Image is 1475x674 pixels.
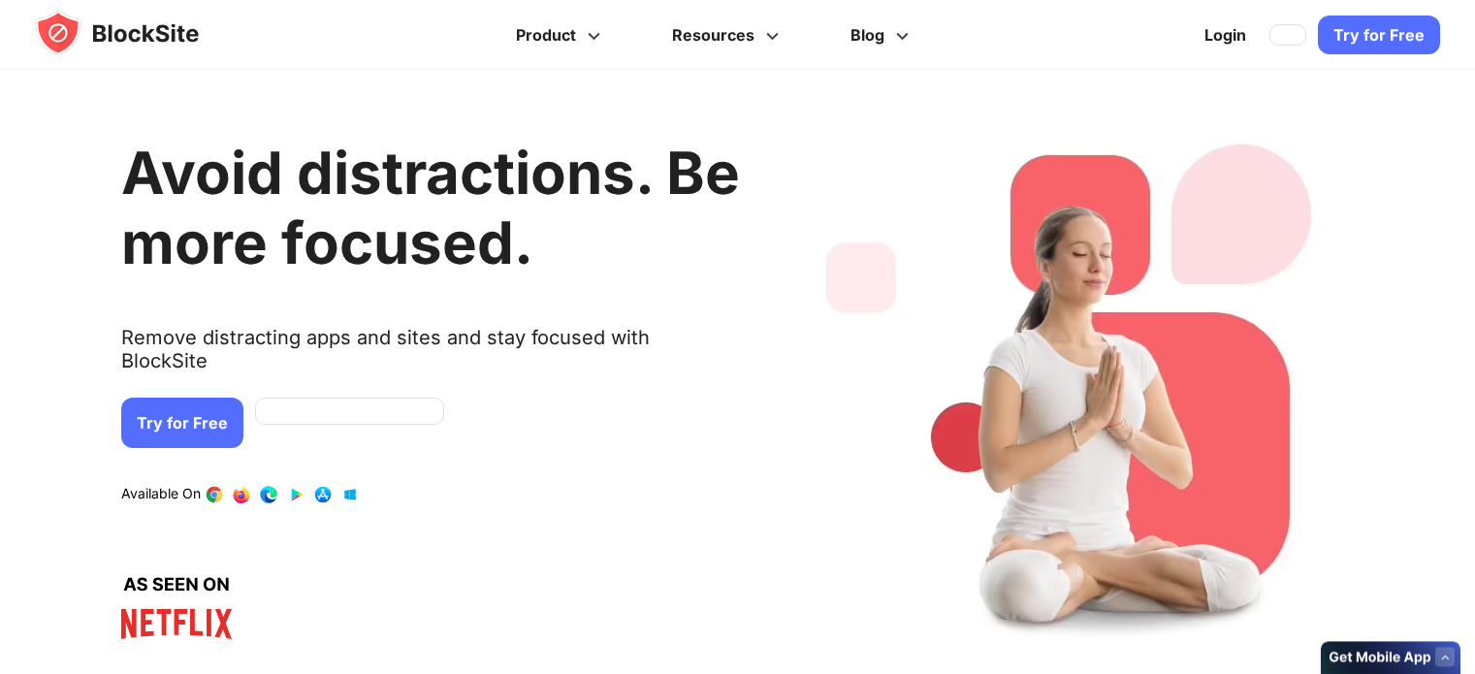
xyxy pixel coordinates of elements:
text: Remove distracting apps and sites and stay focused with BlockSite [121,326,740,388]
img: blocksite-icon.5d769676.svg [35,10,237,56]
a: Login [1193,12,1258,58]
h1: Avoid distractions. Be more focused. [121,138,740,277]
a: Try for Free [121,398,243,448]
text: Available On [121,485,201,504]
a: Try for Free [1318,16,1440,54]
